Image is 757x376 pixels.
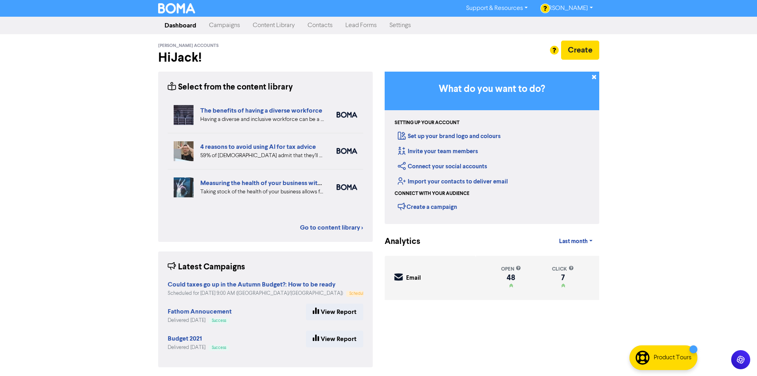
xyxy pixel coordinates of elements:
div: 7 [552,275,574,281]
a: Go to content library > [300,223,363,232]
div: Create a campaign [398,201,457,212]
img: boma_accounting [337,184,357,190]
div: Delivered [DATE] [168,344,229,351]
div: Scheduled for [DATE] 9:00 AM ([GEOGRAPHIC_DATA]/[GEOGRAPHIC_DATA]) [168,290,363,297]
div: Analytics [385,236,410,248]
a: 4 reasons to avoid using AI for tax advice [200,143,316,151]
button: Create [561,41,599,60]
h2: Hi Jack ! [158,50,373,65]
strong: Budget 2021 [168,335,202,343]
a: Lead Forms [339,18,383,33]
img: boma [337,148,357,154]
a: Measuring the health of your business with ratio measures [200,179,364,187]
iframe: Chat Widget [717,338,757,376]
div: Connect with your audience [395,190,469,197]
a: Invite your team members [398,148,478,155]
div: 48 [501,275,521,281]
span: Success [212,346,226,350]
strong: Fathom Annoucement [168,308,232,316]
img: boma [337,112,357,118]
div: Latest Campaigns [168,261,245,273]
a: Last month [553,234,599,249]
a: Contacts [301,18,339,33]
a: View Report [306,331,363,347]
a: Dashboard [158,18,203,33]
div: Select from the content library [168,81,293,94]
a: Import your contacts to deliver email [398,178,508,185]
strong: Could taxes go up in the Autumn Budget?: How to be ready [168,281,335,288]
span: Last month [559,238,588,245]
a: Budget 2021 [168,336,202,342]
a: Campaigns [203,18,246,33]
span: Success [212,319,226,323]
a: View Report [306,304,363,320]
div: Setting up your account [395,119,459,127]
div: Taking stock of the health of your business allows for more effective planning, early warning abo... [200,188,325,196]
div: Getting Started in BOMA [385,72,599,224]
a: Could taxes go up in the Autumn Budget?: How to be ready [168,282,335,288]
a: Settings [383,18,417,33]
a: The benefits of having a diverse workforce [200,107,322,115]
span: [PERSON_NAME] Accounts [158,43,219,49]
a: Connect your social accounts [398,163,487,170]
div: 59% of Brits admit that they’ll use AI to help with their tax return. We share 4 key reasons why ... [200,152,325,160]
h3: What do you want to do? [397,84,587,95]
img: BOMA Logo [158,3,196,14]
div: Having a diverse and inclusive workforce can be a major boost for your business. We list four of ... [200,115,325,124]
a: Fathom Annoucement [168,309,232,315]
a: Set up your brand logo and colours [398,132,501,140]
div: open [501,265,521,273]
a: Support & Resources [460,2,534,15]
span: Scheduled [349,292,368,296]
div: Delivered [DATE] [168,317,232,324]
div: Email [406,274,421,283]
a: Content Library [246,18,301,33]
a: [PERSON_NAME] [534,2,599,15]
div: click [552,265,574,273]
